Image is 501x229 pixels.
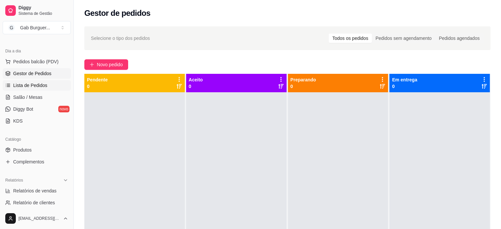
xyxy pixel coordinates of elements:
[291,76,316,83] p: Preparando
[20,24,50,31] div: Gab Burguer ...
[3,68,71,79] a: Gestor de Pedidos
[3,186,71,196] a: Relatórios de vendas
[3,92,71,102] a: Salão / Mesas
[291,83,316,90] p: 0
[13,106,33,112] span: Diggy Bot
[91,35,150,42] span: Selecione o tipo dos pedidos
[13,94,42,100] span: Salão / Mesas
[13,58,59,65] span: Pedidos balcão (PDV)
[18,5,68,11] span: Diggy
[13,82,47,89] span: Lista de Pedidos
[3,3,71,18] a: DiggySistema de Gestão
[3,211,71,226] button: [EMAIL_ADDRESS][DOMAIN_NAME]
[3,80,71,91] a: Lista de Pedidos
[84,59,128,70] button: Novo pedido
[3,134,71,145] div: Catálogo
[435,34,483,43] div: Pedidos agendados
[3,116,71,126] a: KDS
[18,216,60,221] span: [EMAIL_ADDRESS][DOMAIN_NAME]
[329,34,372,43] div: Todos os pedidos
[3,56,71,67] button: Pedidos balcão (PDV)
[18,11,68,16] span: Sistema de Gestão
[3,145,71,155] a: Produtos
[84,8,151,18] h2: Gestor de pedidos
[3,197,71,208] a: Relatório de clientes
[13,199,55,206] span: Relatório de clientes
[372,34,435,43] div: Pedidos sem agendamento
[87,76,108,83] p: Pendente
[3,157,71,167] a: Complementos
[90,62,94,67] span: plus
[13,187,57,194] span: Relatórios de vendas
[3,21,71,34] button: Select a team
[392,83,417,90] p: 0
[13,147,32,153] span: Produtos
[5,178,23,183] span: Relatórios
[3,104,71,114] a: Diggy Botnovo
[13,118,23,124] span: KDS
[13,158,44,165] span: Complementos
[13,70,51,77] span: Gestor de Pedidos
[392,76,417,83] p: Em entrega
[189,83,203,90] p: 0
[189,76,203,83] p: Aceito
[97,61,123,68] span: Novo pedido
[87,83,108,90] p: 0
[3,46,71,56] div: Dia a dia
[8,24,15,31] span: G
